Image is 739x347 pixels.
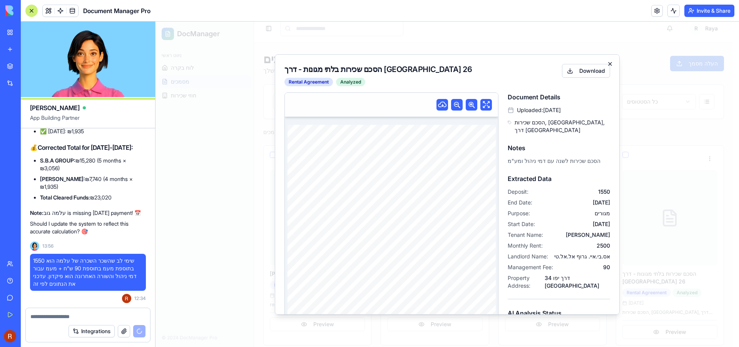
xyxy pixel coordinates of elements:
[352,177,377,185] span: end Date :
[437,199,455,206] span: [DATE]
[30,220,146,235] p: Should I update the system to reflect this accurate calculation? 🎯
[352,242,398,250] span: management Fee :
[352,71,455,80] h3: Document Details
[4,330,16,342] img: ACg8ocK4BY4_wpnMdKKfK10f42NGOtIoLhMGWlXiNI7zlJQ6F33OOQ=s96-c
[410,210,455,217] span: [PERSON_NAME]
[352,210,388,217] span: tenant Name :
[352,253,389,268] span: property Address :
[122,294,131,303] img: ACg8ocK4BY4_wpnMdKKfK10f42NGOtIoLhMGWlXiNI7zlJQ6F33OOQ=s96-c
[30,241,39,251] img: Ella_00000_wcx2te.png
[181,56,210,65] div: Analyzed
[441,220,455,228] span: 2500
[33,257,143,288] span: שימי לב שהשכר השכרה של עלמה הוא 1550 בתוספת מעמ בתוספת 90 ש"ח + מעמ עבור דמי ניהול והשורה האחרונה...
[448,242,455,250] span: 90
[443,166,455,174] span: 1550
[30,114,146,128] span: App Building Partner
[352,153,455,162] h3: Extracted Data
[406,42,455,56] button: Download
[352,136,455,143] p: הסכם שכירות לשנה עם דמי ניהול ומע"מ
[30,103,80,112] span: [PERSON_NAME]
[439,188,455,196] span: מגורים
[40,194,146,201] li: ₪23,020
[399,231,455,239] span: אס.בי.איי. גרוף אל.אל.טי
[40,157,75,164] strong: S.B.A GROUP:
[352,220,387,228] span: monthly Rent :
[38,144,133,151] strong: Corrected Total for [DATE]-[DATE]:
[40,157,146,172] li: ₪15,280 (5 months × ₪3,056)
[684,5,734,17] button: Invite & Share
[129,42,316,53] h2: הסכם שכירות בלתי מגונות - דרך [GEOGRAPHIC_DATA] 26
[40,127,146,135] li: ✅ [DATE]: ₪1,935
[42,243,54,249] span: 13:56
[359,97,455,112] span: הסכם שכירות, [GEOGRAPHIC_DATA], דרך [GEOGRAPHIC_DATA]
[352,122,455,131] h3: Notes
[389,253,455,268] span: דרך יפו 34 [GEOGRAPHIC_DATA]
[352,199,380,206] span: start Date :
[83,6,150,15] span: Document Manager Pro
[361,85,405,92] span: Uploaded: [DATE]
[5,5,53,16] img: logo
[437,177,455,185] span: [DATE]
[40,194,90,201] strong: Total Cleared Funds:
[30,143,146,152] h2: 💰
[352,287,455,296] h3: AI Analysis Status
[40,175,146,191] li: ₪7,740 (4 months × ₪1,935)
[129,56,177,65] div: Rental Agreement
[352,166,373,174] span: deposit :
[352,188,375,196] span: purpose :
[352,231,393,239] span: landlord Name :
[134,295,146,302] span: 12:34
[30,209,146,217] p: עלמה גוב is missing [DATE] payment! 📅
[281,77,293,89] a: Download file
[69,325,115,337] button: Integrations
[40,176,85,182] strong: [PERSON_NAME]:
[30,210,43,216] strong: Note:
